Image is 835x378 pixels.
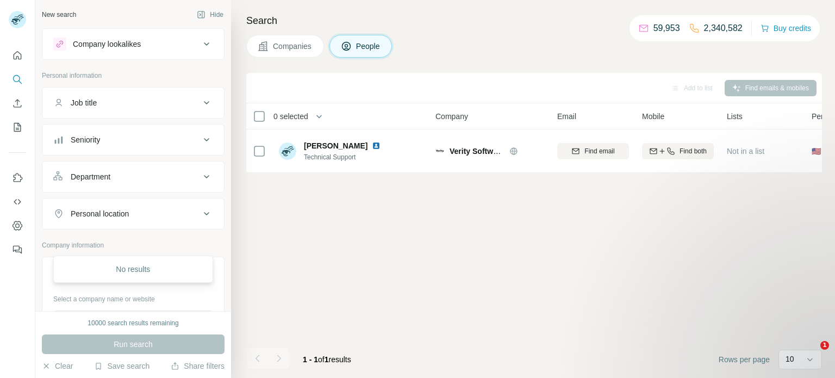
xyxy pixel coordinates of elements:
div: Job title [71,97,97,108]
p: Personal information [42,71,225,80]
button: Buy credits [761,21,811,36]
button: Share filters [171,361,225,371]
button: Save search [94,361,149,371]
img: Logo of Verity Software House [435,150,444,153]
button: Company [42,259,224,290]
span: Company [435,111,468,122]
button: Search [9,70,26,89]
span: 0 selected [273,111,308,122]
button: Hide [189,7,231,23]
button: Use Surfe on LinkedIn [9,168,26,188]
button: Department [42,164,224,190]
button: Dashboard [9,216,26,236]
button: Clear [42,361,73,371]
button: Personal location [42,201,224,227]
p: 59,953 [653,22,680,35]
button: Use Surfe API [9,192,26,212]
div: No results [56,258,210,280]
button: Quick start [9,46,26,65]
span: Companies [273,41,313,52]
span: Lists [727,111,743,122]
span: Technical Support [304,152,385,162]
span: 🇺🇸 [812,146,821,157]
span: Not in a list [727,147,764,156]
img: Avatar [279,142,296,160]
button: Seniority [42,127,224,153]
span: Mobile [642,111,664,122]
span: Rows per page [719,354,770,365]
p: Company information [42,240,225,250]
div: Select a company name or website [53,290,213,304]
span: People [356,41,381,52]
button: Feedback [9,240,26,259]
h4: Search [246,13,822,28]
span: Verity Software House [450,147,530,156]
span: 1 [820,341,829,350]
p: 10 [786,354,794,364]
span: 1 - 1 [303,355,318,364]
img: LinkedIn logo [372,141,381,150]
button: Find email [557,143,629,159]
span: Find email [584,146,614,156]
button: My lists [9,117,26,137]
div: Personal location [71,208,129,219]
div: Company lookalikes [73,39,141,49]
span: 1 [325,355,329,364]
span: [PERSON_NAME] [304,140,367,151]
span: Email [557,111,576,122]
p: 2,340,582 [704,22,743,35]
div: 10000 search results remaining [88,318,178,328]
button: Enrich CSV [9,94,26,113]
span: Find both [680,146,707,156]
div: Seniority [71,134,100,145]
span: of [318,355,325,364]
iframe: Intercom live chat [798,341,824,367]
span: results [303,355,351,364]
button: Company lookalikes [42,31,224,57]
button: Find both [642,143,714,159]
button: Job title [42,90,224,116]
div: New search [42,10,76,20]
div: Department [71,171,110,182]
